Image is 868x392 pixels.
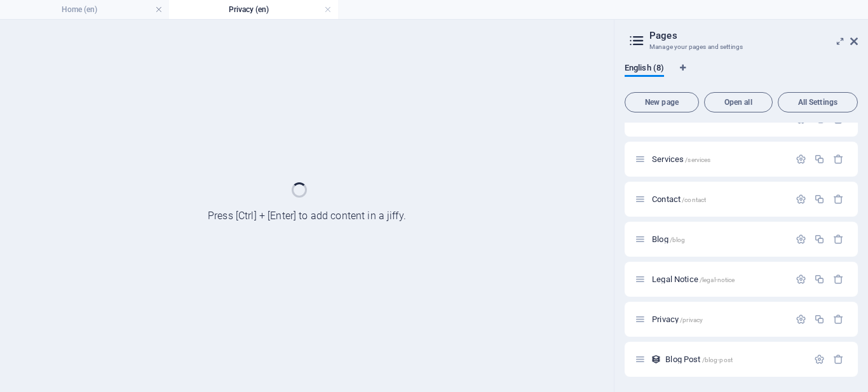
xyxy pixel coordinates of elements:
div: Remove [833,154,844,165]
div: Duplicate [814,234,825,245]
span: /blog [670,236,686,243]
button: All Settings [778,92,858,112]
div: Remove [833,234,844,245]
span: All Settings [783,98,852,106]
h4: Privacy (en) [169,3,338,17]
span: /legal-notice [700,276,735,283]
button: Open all [704,92,773,112]
div: Remove [833,274,844,285]
div: Duplicate [814,154,825,165]
span: New page [630,98,693,106]
div: Blog/blog [648,235,789,243]
h2: Pages [649,30,858,41]
span: /blog-post [702,356,733,363]
span: /services [685,156,710,163]
span: Click to open page [652,194,706,204]
span: /privacy [680,316,703,323]
div: Remove [833,194,844,205]
div: This layout is used as a template for all items (e.g. a blog post) of this collection. The conten... [651,354,661,365]
span: Click to open page [665,355,733,364]
span: Click to open page [652,234,685,244]
span: English (8) [625,60,664,78]
div: Duplicate [814,194,825,205]
div: Blog Post/blog-post [661,355,808,363]
div: Duplicate [814,274,825,285]
div: Language Tabs [625,63,858,87]
div: Settings [796,194,806,205]
div: Contact/contact [648,195,789,203]
span: Open all [710,98,767,106]
div: Settings [814,354,825,365]
span: Click to open page [652,314,703,324]
span: /contact [682,196,706,203]
div: Settings [796,154,806,165]
div: Settings [796,314,806,325]
div: Duplicate [814,314,825,325]
span: Click to open page [652,154,710,164]
span: Legal Notice [652,274,735,284]
button: New page [625,92,699,112]
div: Settings [796,274,806,285]
h3: Manage your pages and settings [649,41,832,53]
div: Remove [833,314,844,325]
div: Legal Notice/legal-notice [648,275,789,283]
div: Settings [796,234,806,245]
div: Remove [833,354,844,365]
div: Privacy/privacy [648,315,789,323]
div: Services/services [648,155,789,163]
